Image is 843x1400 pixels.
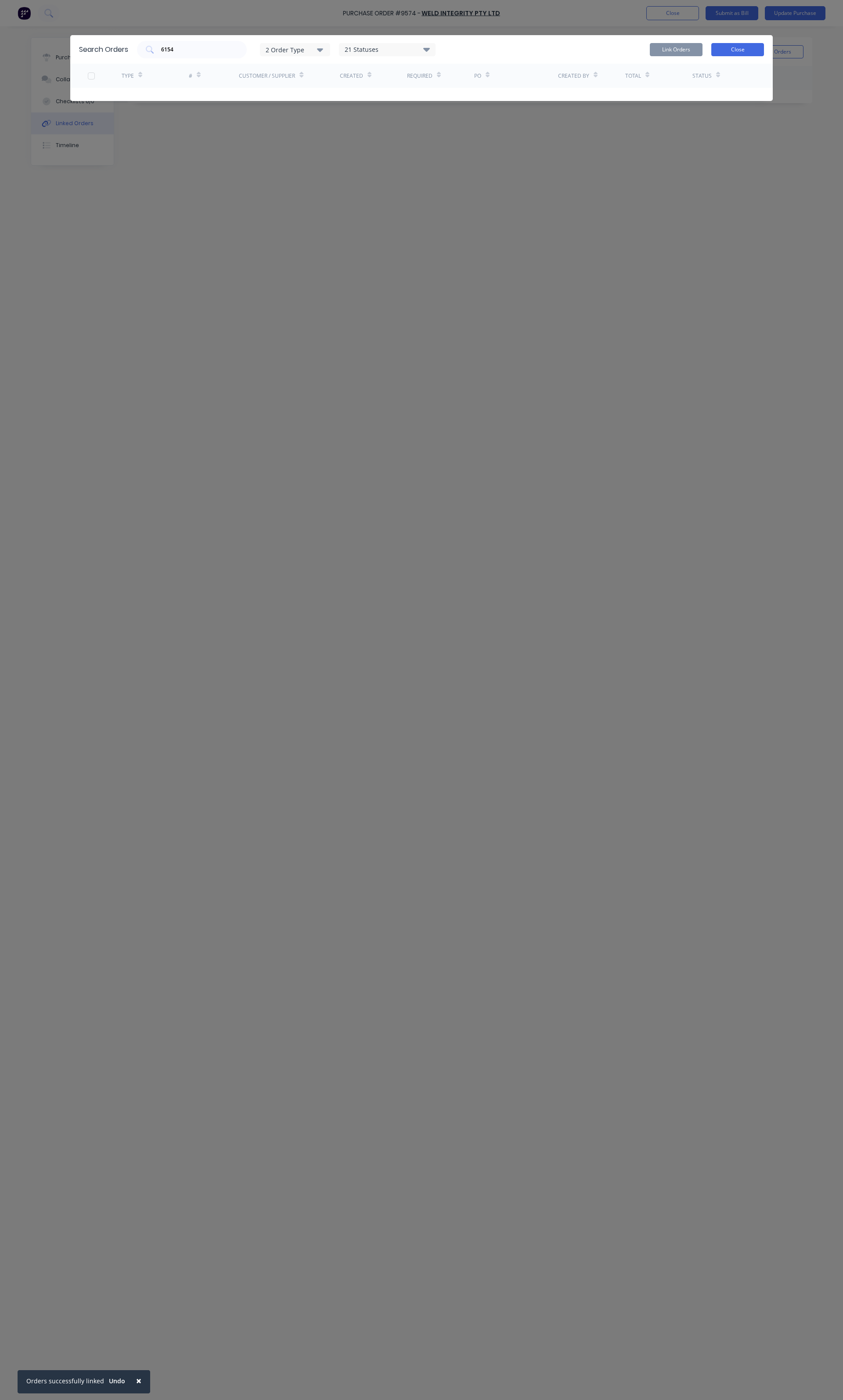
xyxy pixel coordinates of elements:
div: 2 Order Type [266,45,324,54]
button: Close [127,1370,150,1391]
button: Link Orders [650,43,702,56]
button: Close [711,43,764,56]
input: Search orders... [160,45,233,54]
div: Total [625,72,641,80]
button: 2 Order Type [260,43,330,56]
div: TYPE [122,72,134,80]
div: Orders successfully linked [26,1376,104,1386]
div: PO [474,72,481,80]
div: Customer / Supplier [239,72,295,80]
div: Search Orders [79,44,128,55]
button: Undo [104,1375,130,1388]
div: 21 Statuses [339,45,435,54]
div: Status [692,72,712,80]
span: × [136,1375,141,1387]
div: # [189,72,192,80]
div: Created By [558,72,589,80]
div: Required [407,72,432,80]
div: Created [340,72,363,80]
